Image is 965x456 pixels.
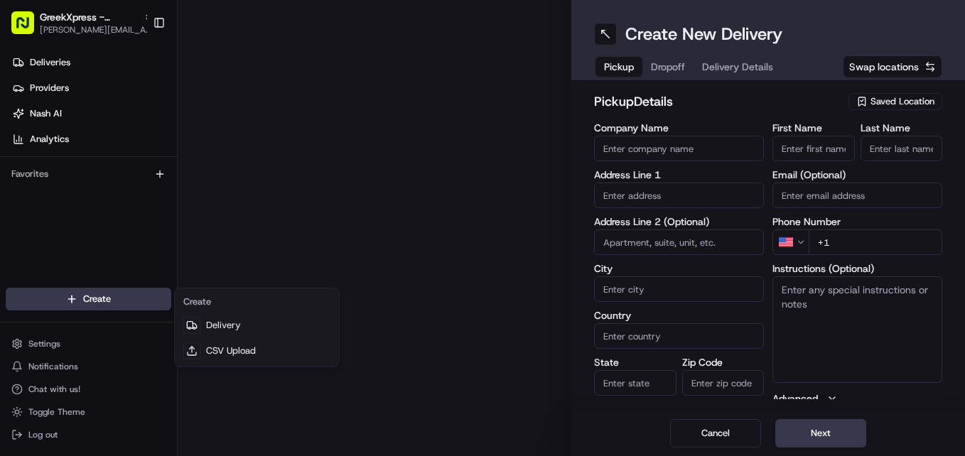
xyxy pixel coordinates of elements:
span: Regen Pajulas [44,220,104,232]
span: Providers [30,82,69,94]
img: Regen Pajulas [14,207,37,229]
span: Log out [28,429,58,440]
img: 1736555255976-a54dd68f-1ca7-489b-9aae-adbdc363a1c4 [28,221,40,232]
input: Apartment, suite, unit, etc. [594,229,764,255]
a: 📗Knowledge Base [9,273,114,299]
span: API Documentation [134,279,228,293]
div: Create [178,291,336,313]
a: 💻API Documentation [114,273,234,299]
p: Welcome 👋 [14,57,259,80]
input: Enter country [594,323,764,349]
a: CSV Upload [178,338,336,364]
input: Clear [37,92,234,107]
span: Dropoff [651,60,685,74]
span: Saved Location [870,95,934,108]
span: Nash AI [30,107,62,120]
label: Advanced [772,391,818,406]
h1: Create New Delivery [625,23,782,45]
span: Analytics [30,133,69,146]
button: Cancel [670,419,761,447]
a: Powered byPylon [100,313,172,325]
span: Chat with us! [28,384,80,395]
input: Enter address [594,183,764,208]
label: Phone Number [772,217,942,227]
button: Start new chat [242,140,259,157]
span: Notifications [28,361,78,372]
span: GreekXpress - [GEOGRAPHIC_DATA] [40,10,138,24]
label: First Name [772,123,855,133]
span: Create [83,293,111,305]
img: 1736555255976-a54dd68f-1ca7-489b-9aae-adbdc363a1c4 [14,136,40,161]
label: Instructions (Optional) [772,264,942,273]
label: Last Name [861,123,943,133]
a: Delivery [178,313,336,338]
input: Enter company name [594,136,764,161]
div: 💻 [120,281,131,292]
label: Country [594,310,764,320]
span: Swap locations [849,60,919,74]
input: Enter zip code [682,370,765,396]
h2: pickup Details [594,92,840,112]
span: Pickup [604,60,634,74]
label: Address Line 1 [594,170,764,180]
div: We're available if you need us! [48,150,180,161]
div: 📗 [14,281,26,292]
label: Address Line 2 (Optional) [594,217,764,227]
input: Enter last name [861,136,943,161]
span: [DATE] [114,220,144,232]
span: [PERSON_NAME][EMAIL_ADDRESS][DOMAIN_NAME] [40,24,153,36]
div: Start new chat [48,136,233,150]
span: Delivery Details [702,60,773,74]
span: Knowledge Base [28,279,109,293]
span: Toggle Theme [28,406,85,418]
label: Zip Code [682,357,765,367]
input: Enter phone number [809,229,942,255]
input: Enter city [594,276,764,302]
input: Enter state [594,370,676,396]
span: • [107,220,112,232]
label: Email (Optional) [772,170,942,180]
img: Nash [14,14,43,43]
span: Pylon [141,314,172,325]
input: Enter first name [772,136,855,161]
label: State [594,357,676,367]
button: See all [220,182,259,199]
input: Enter email address [772,183,942,208]
label: Company Name [594,123,764,133]
span: Settings [28,338,60,349]
div: Favorites [6,163,171,185]
span: Deliveries [30,56,70,69]
button: Next [775,419,866,447]
div: Past conversations [14,185,91,196]
label: City [594,264,764,273]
